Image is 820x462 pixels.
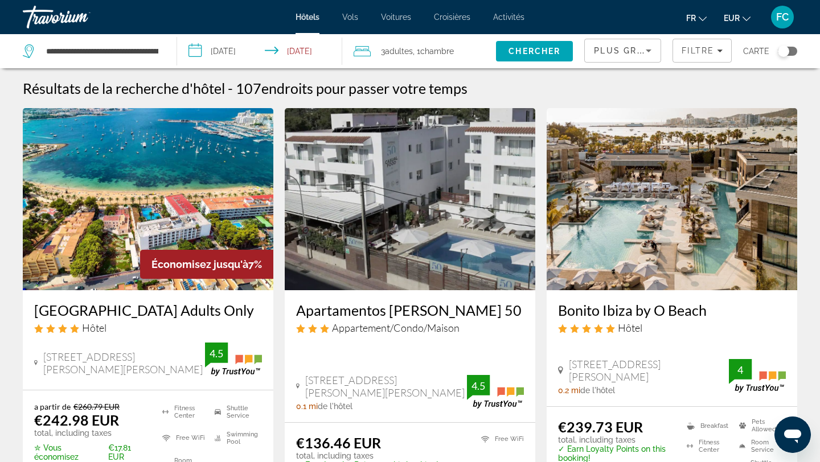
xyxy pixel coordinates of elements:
[209,402,262,422] li: Shuttle Service
[434,13,470,22] a: Croisières
[34,411,119,428] ins: €242.98 EUR
[236,80,468,97] h2: 107
[686,10,707,26] button: Change language
[724,14,740,23] span: EUR
[475,434,524,444] li: Free WiFi
[228,80,233,97] span: -
[558,386,580,395] span: 0.2 mi
[296,302,524,319] a: Apartamentos [PERSON_NAME] 50
[332,321,460,334] span: Appartement/Condo/Maison
[776,11,789,23] span: FC
[618,321,642,334] span: Hôtel
[385,47,413,56] span: Adultes
[205,343,262,376] img: TrustYou guest rating badge
[285,108,535,290] img: Apartamentos Fleming 50
[296,402,318,411] span: 0.1 mi
[151,258,248,270] span: Économisez jusqu'à
[743,43,769,59] span: Carte
[23,2,137,32] a: Travorium
[558,418,643,435] ins: €239.73 EUR
[177,34,342,68] button: Select check in and out date
[205,346,228,360] div: 4.5
[420,47,454,56] span: Chambre
[496,41,573,61] button: Search
[509,47,560,56] span: Chercher
[724,10,751,26] button: Change currency
[157,428,210,448] li: Free WiFi
[34,402,71,411] span: a partir de
[43,350,205,376] span: [STREET_ADDRESS][PERSON_NAME][PERSON_NAME]
[467,379,490,393] div: 4.5
[82,321,106,334] span: Hôtel
[774,416,811,453] iframe: Bouton de lancement de la fenêtre de messagerie
[34,428,148,438] p: total, including taxes
[296,451,438,460] p: total, including taxes
[733,418,786,433] li: Pets Allowed
[34,302,262,319] a: [GEOGRAPHIC_DATA] Adults Only
[381,13,411,22] a: Voitures
[467,375,524,409] img: TrustYou guest rating badge
[768,5,797,29] button: User Menu
[23,108,273,290] img: Palladium Hotel Palmyra Adults Only
[157,402,210,422] li: Fitness Center
[296,321,524,334] div: 3 star Apartment
[140,250,273,279] div: 7%
[318,402,352,411] span: de l'hôtel
[769,46,797,56] button: Toggle map
[34,443,105,461] span: ✮ Vous économisez
[681,439,733,453] li: Fitness Center
[547,108,797,290] img: Bonito Ibiza by O Beach
[686,14,696,23] span: fr
[342,13,358,22] a: Vols
[681,418,733,433] li: Breakfast
[34,321,262,334] div: 4 star Hotel
[296,13,319,22] a: Hôtels
[493,13,524,22] a: Activités
[729,359,786,393] img: TrustYou guest rating badge
[45,43,159,60] input: Search hotel destination
[73,402,120,411] del: €260.79 EUR
[209,428,262,448] li: Swimming Pool
[23,80,225,97] h1: Résultats de la recherche d'hôtel
[296,434,381,451] ins: €136.46 EUR
[729,363,752,377] div: 4
[34,443,148,461] p: €17.81 EUR
[558,321,786,334] div: 5 star Hotel
[342,34,496,68] button: Travelers: 3 adults, 0 children
[381,43,413,59] span: 3
[594,46,730,55] span: Plus grandes économies
[569,358,729,383] span: [STREET_ADDRESS][PERSON_NAME]
[305,374,467,399] span: [STREET_ADDRESS][PERSON_NAME][PERSON_NAME]
[413,43,454,59] span: , 1
[558,435,673,444] p: total, including taxes
[682,46,714,55] span: Filtre
[594,44,651,57] mat-select: Sort by
[558,302,786,319] a: Bonito Ibiza by O Beach
[733,439,786,453] li: Room Service
[673,39,732,63] button: Filters
[580,386,615,395] span: de l'hôtel
[261,80,468,97] span: endroits pour passer votre temps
